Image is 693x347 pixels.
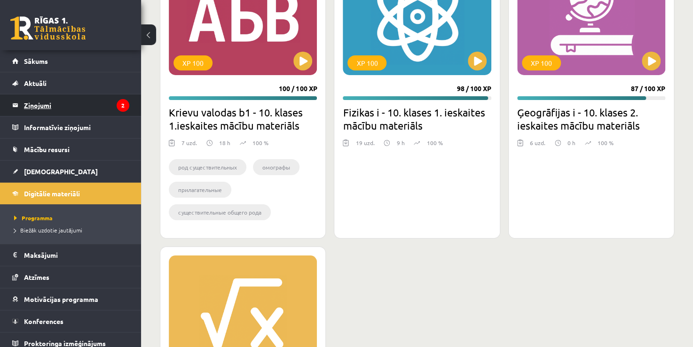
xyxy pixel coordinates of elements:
div: 7 uzd. [181,139,197,153]
div: XP 100 [347,55,386,70]
span: [DEMOGRAPHIC_DATA] [24,167,98,176]
li: омографы [253,159,299,175]
legend: Ziņojumi [24,94,129,116]
span: Konferences [24,317,63,325]
a: Sākums [12,50,129,72]
a: Informatīvie ziņojumi [12,116,129,138]
a: Maksājumi [12,244,129,266]
p: 0 h [567,139,575,147]
p: 100 % [598,139,614,147]
li: существительные общего рода [169,204,271,220]
span: Aktuāli [24,79,47,87]
a: Programma [14,214,132,222]
a: Aktuāli [12,72,129,94]
span: Biežāk uzdotie jautājumi [14,226,82,234]
a: Biežāk uzdotie jautājumi [14,226,132,234]
span: Mācību resursi [24,145,70,154]
li: род существительных [169,159,246,175]
div: XP 100 [173,55,213,70]
i: 2 [117,99,129,112]
span: Programma [14,214,53,222]
p: 100 % [426,139,442,147]
p: 100 % [252,139,268,147]
span: Digitālie materiāli [24,189,80,198]
a: Rīgas 1. Tālmācības vidusskola [10,16,86,40]
h2: Krievu valodas b1 - 10. klases 1.ieskaites mācību materiāls [169,106,317,132]
legend: Maksājumi [24,244,129,266]
a: [DEMOGRAPHIC_DATA] [12,161,129,182]
h2: Fizikas i - 10. klases 1. ieskaites mācību materiāls [343,106,491,132]
a: Ziņojumi2 [12,94,129,116]
li: прилагательные [169,182,231,198]
a: Atzīmes [12,266,129,288]
h2: Ģeogrāfijas i - 10. klases 2. ieskaites mācību materiāls [517,106,665,132]
a: Motivācijas programma [12,288,129,310]
div: 19 uzd. [355,139,374,153]
a: Konferences [12,310,129,332]
a: Digitālie materiāli [12,183,129,204]
span: Sākums [24,57,48,65]
div: XP 100 [522,55,561,70]
legend: Informatīvie ziņojumi [24,116,129,138]
div: 6 uzd. [530,139,545,153]
a: Mācību resursi [12,139,129,160]
span: Motivācijas programma [24,295,98,303]
p: 9 h [396,139,404,147]
p: 18 h [219,139,230,147]
span: Atzīmes [24,273,49,281]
